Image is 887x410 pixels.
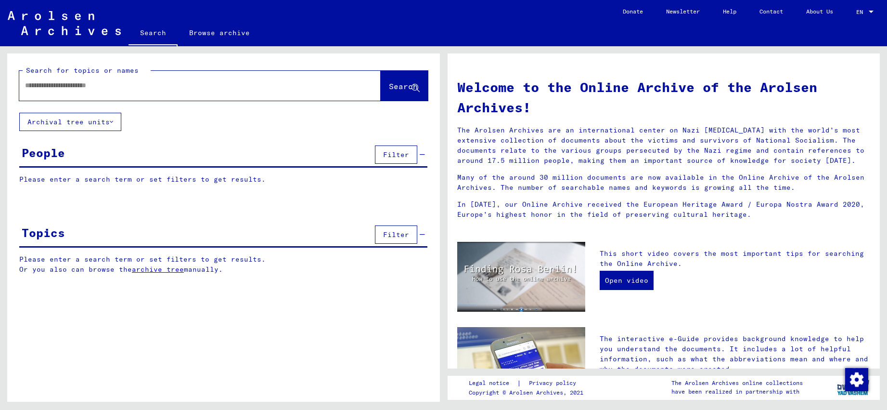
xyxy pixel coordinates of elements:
mat-label: Search for topics or names [26,66,139,75]
div: People [22,144,65,161]
div: Change consent [845,368,868,391]
a: archive tree [132,265,184,274]
div: Topics [22,224,65,241]
span: Search [389,81,418,91]
a: Open video [600,271,654,290]
img: Arolsen_neg.svg [8,11,121,35]
p: The Arolsen Archives online collections [671,379,803,387]
p: Copyright © Arolsen Archives, 2021 [469,388,588,397]
button: Filter [375,225,417,244]
h1: Welcome to the Online Archive of the Arolsen Archives! [457,77,871,118]
img: video.jpg [457,242,585,312]
img: yv_logo.png [835,375,871,399]
a: Legal notice [469,378,517,388]
span: Filter [383,230,409,239]
p: This short video covers the most important tips for searching the Online Archive. [600,249,870,269]
img: Change consent [845,368,868,391]
p: Many of the around 30 million documents are now available in the Online Archive of the Arolsen Ar... [457,172,871,193]
button: Filter [375,145,417,164]
p: Please enter a search term or set filters to get results. [19,174,427,185]
button: Search [381,71,428,101]
a: Search [129,21,178,46]
a: Privacy policy [521,378,588,388]
span: Filter [383,150,409,159]
div: | [469,378,588,388]
a: Browse archive [178,21,261,44]
p: The interactive e-Guide provides background knowledge to help you understand the documents. It in... [600,334,870,374]
p: have been realized in partnership with [671,387,803,396]
span: EN [856,9,867,15]
p: Please enter a search term or set filters to get results. Or you also can browse the manually. [19,254,428,275]
p: In [DATE], our Online Archive received the European Heritage Award / Europa Nostra Award 2020, Eu... [457,199,871,220]
button: Archival tree units [19,113,121,131]
p: The Arolsen Archives are an international center on Nazi [MEDICAL_DATA] with the world’s most ext... [457,125,871,166]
